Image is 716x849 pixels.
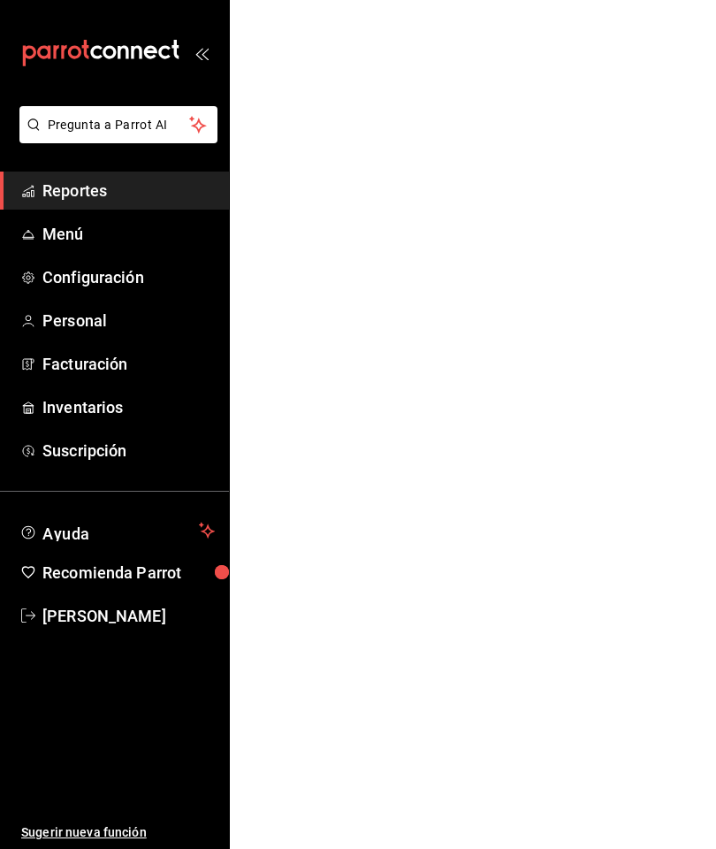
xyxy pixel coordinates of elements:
[42,222,215,246] span: Menú
[42,561,215,585] span: Recomienda Parrot
[42,395,215,419] span: Inventarios
[42,439,215,463] span: Suscripción
[194,46,209,60] button: open_drawer_menu
[42,352,215,376] span: Facturación
[42,520,192,541] span: Ayuda
[12,128,217,147] a: Pregunta a Parrot AI
[42,179,215,203] span: Reportes
[42,604,215,628] span: [PERSON_NAME]
[21,823,215,842] span: Sugerir nueva función
[19,106,217,143] button: Pregunta a Parrot AI
[48,116,190,134] span: Pregunta a Parrot AI
[42,265,215,289] span: Configuración
[42,309,215,333] span: Personal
